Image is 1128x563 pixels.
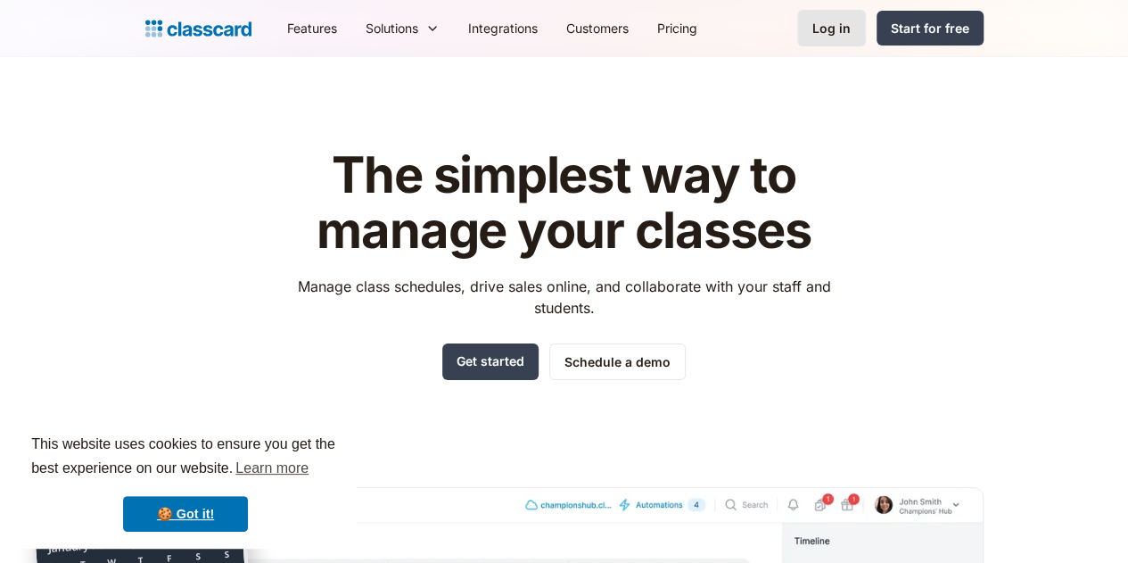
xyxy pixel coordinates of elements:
[351,8,454,48] div: Solutions
[454,8,552,48] a: Integrations
[877,11,984,46] a: Start for free
[281,148,847,258] h1: The simplest way to manage your classes
[273,8,351,48] a: Features
[552,8,643,48] a: Customers
[31,434,340,482] span: This website uses cookies to ensure you get the best experience on our website.
[812,19,851,37] div: Log in
[233,455,311,482] a: learn more about cookies
[281,276,847,319] p: Manage class schedules, drive sales online, and collaborate with your staff and students.
[891,19,969,37] div: Start for free
[123,496,248,532] a: dismiss cookie message
[145,16,251,41] a: home
[549,344,686,380] a: Schedule a demo
[366,19,418,37] div: Solutions
[643,8,712,48] a: Pricing
[442,344,539,380] a: Get started
[797,10,866,46] a: Log in
[14,417,357,549] div: cookieconsent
